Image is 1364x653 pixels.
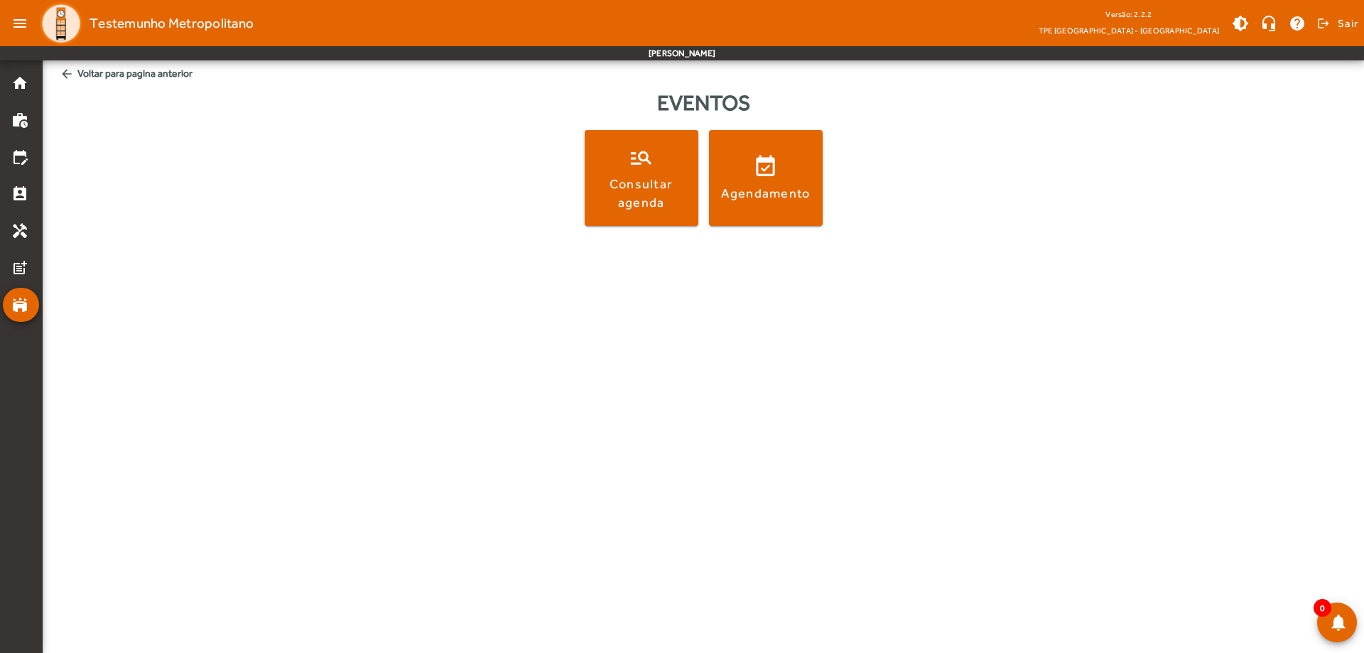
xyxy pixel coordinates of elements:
div: Eventos [54,87,1353,119]
span: Sair [1338,12,1358,35]
mat-icon: home [11,75,28,92]
img: Logo TPE [40,2,82,45]
button: Agendamento [709,130,823,226]
div: Versão: 2.2.2 [1039,6,1219,23]
mat-icon: handyman [11,222,28,239]
button: Sair [1315,13,1358,34]
mat-icon: edit_calendar [11,149,28,166]
button: Consultar agenda [585,130,698,226]
div: Consultar agenda [588,175,695,210]
div: Agendamento [721,184,811,202]
span: TPE [GEOGRAPHIC_DATA] - [GEOGRAPHIC_DATA] [1039,23,1219,38]
span: 0 [1314,599,1331,617]
mat-icon: work_history [11,112,28,129]
a: Testemunho Metropolitano [34,2,254,45]
mat-icon: perm_contact_calendar [11,185,28,203]
mat-icon: menu [6,9,34,38]
span: Testemunho Metropolitano [90,12,254,35]
mat-icon: arrow_back [60,67,74,81]
span: Voltar para pagina anterior [54,60,1353,87]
